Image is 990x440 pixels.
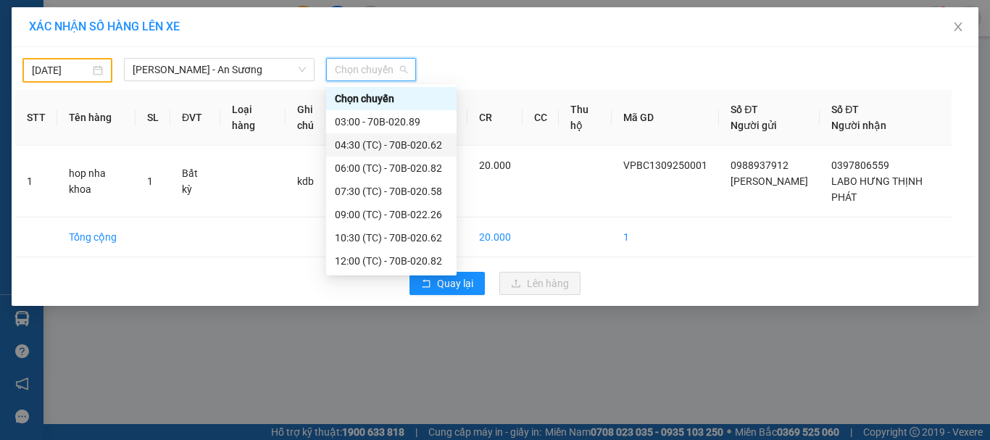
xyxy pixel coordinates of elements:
button: uploadLên hàng [499,272,581,295]
th: CR [467,90,523,146]
span: close [952,21,964,33]
th: SL [136,90,170,146]
input: 12/09/2025 [32,62,90,78]
th: CC [523,90,559,146]
span: Người gửi [731,120,777,131]
th: ĐVT [170,90,220,146]
th: Mã GD [612,90,719,146]
th: Loại hàng [220,90,286,146]
div: Chọn chuyến [335,91,448,107]
td: Tổng cộng [57,217,136,257]
td: Bất kỳ [170,146,220,217]
div: 03:00 - 70B-020.89 [335,114,448,130]
div: Chọn chuyến [326,87,457,110]
span: 20.000 [479,159,511,171]
td: 1 [612,217,719,257]
span: 0397806559 [831,159,889,171]
span: 1 [147,175,153,187]
span: VPBC1309250001 [623,159,707,171]
span: kdb [297,175,314,187]
td: 1 [15,146,57,217]
span: Số ĐT [731,104,758,115]
div: 09:00 (TC) - 70B-022.26 [335,207,448,223]
div: 06:00 (TC) - 70B-020.82 [335,160,448,176]
span: XÁC NHẬN SỐ HÀNG LÊN XE [29,20,180,33]
span: Châu Thành - An Sương [133,59,306,80]
th: Ghi chú [286,90,341,146]
button: Close [938,7,978,48]
div: 10:30 (TC) - 70B-020.62 [335,230,448,246]
div: 04:30 (TC) - 70B-020.62 [335,137,448,153]
td: hop nha khoa [57,146,136,217]
span: Quay lại [437,275,473,291]
div: 07:30 (TC) - 70B-020.58 [335,183,448,199]
button: rollbackQuay lại [409,272,485,295]
th: STT [15,90,57,146]
span: LABO HƯNG THỊNH PHÁT [831,175,923,203]
span: 0988937912 [731,159,789,171]
span: Chọn chuyến [335,59,407,80]
td: 20.000 [467,217,523,257]
span: rollback [421,278,431,290]
span: [PERSON_NAME] [731,175,808,187]
th: Tên hàng [57,90,136,146]
span: Người nhận [831,120,886,131]
span: down [298,65,307,74]
th: Thu hộ [559,90,612,146]
span: Số ĐT [831,104,859,115]
div: 12:00 (TC) - 70B-020.82 [335,253,448,269]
